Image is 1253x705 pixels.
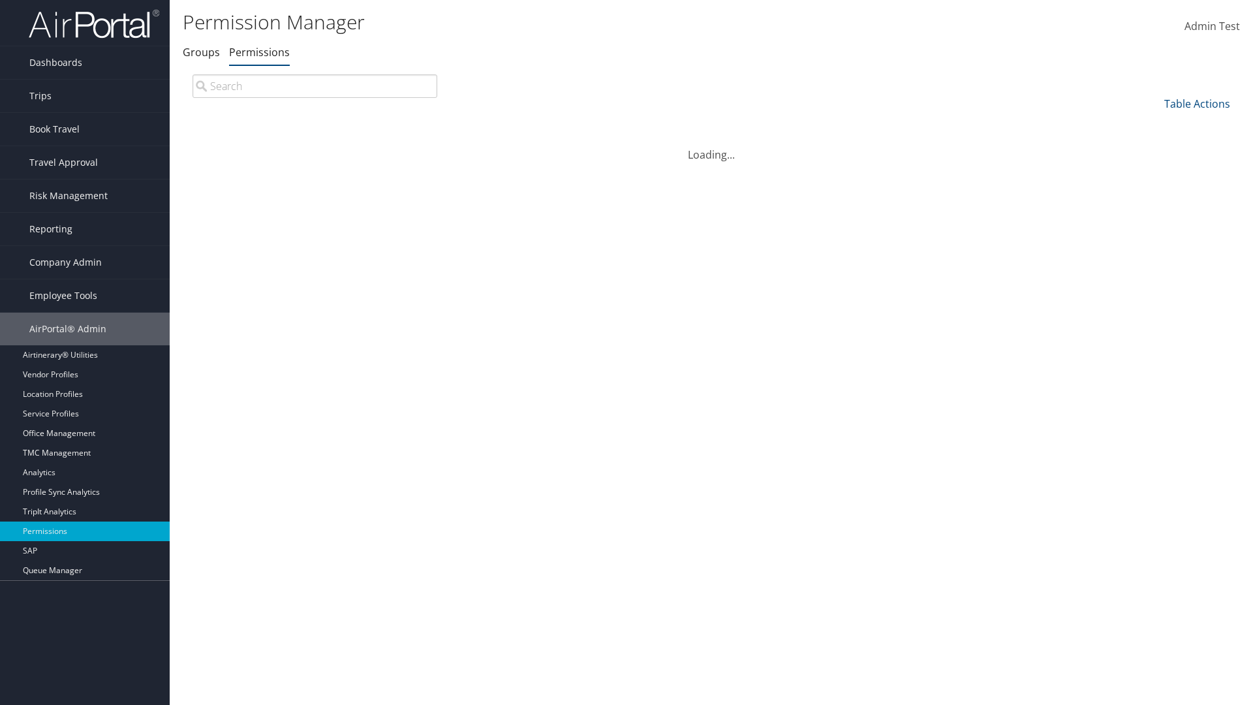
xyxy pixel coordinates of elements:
span: Risk Management [29,180,108,212]
span: Trips [29,80,52,112]
span: Travel Approval [29,146,98,179]
span: Dashboards [29,46,82,79]
a: Admin Test [1184,7,1240,47]
span: Company Admin [29,246,102,279]
span: Admin Test [1184,19,1240,33]
a: Permissions [229,45,290,59]
span: Reporting [29,213,72,245]
a: Table Actions [1164,97,1230,111]
span: AirPortal® Admin [29,313,106,345]
span: Book Travel [29,113,80,146]
a: Groups [183,45,220,59]
span: Employee Tools [29,279,97,312]
input: Search [193,74,437,98]
div: Loading... [183,131,1240,163]
h1: Permission Manager [183,8,888,36]
img: airportal-logo.png [29,8,159,39]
